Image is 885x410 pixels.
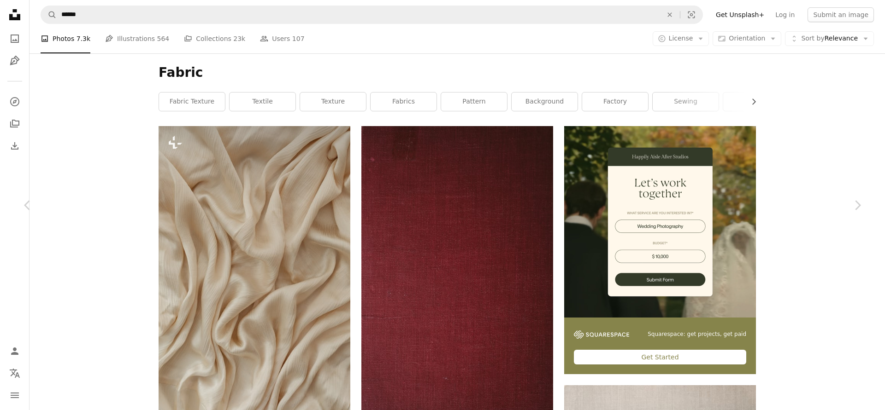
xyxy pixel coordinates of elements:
[574,350,746,364] div: Get Started
[105,24,169,53] a: Illustrations 564
[801,35,824,42] span: Sort by
[6,115,24,133] a: Collections
[6,137,24,155] a: Download History
[680,6,702,23] button: Visual search
[648,330,746,338] span: Squarespace: get projects, get paid
[361,274,553,283] a: a close up of a red book cover
[669,35,693,42] span: License
[770,7,800,22] a: Log in
[292,34,305,44] span: 107
[230,92,295,111] a: textile
[6,52,24,70] a: Illustrations
[300,92,366,111] a: texture
[745,92,756,111] button: scroll list to the right
[233,34,245,44] span: 23k
[260,24,304,53] a: Users 107
[785,31,874,46] button: Sort byRelevance
[41,6,57,23] button: Search Unsplash
[371,92,437,111] a: fabrics
[6,364,24,382] button: Language
[713,31,781,46] button: Orientation
[808,7,874,22] button: Submit an image
[582,92,648,111] a: factory
[6,92,24,111] a: Explore
[653,31,709,46] button: License
[830,161,885,249] a: Next
[660,6,680,23] button: Clear
[723,92,789,111] a: cloth
[801,34,858,43] span: Relevance
[41,6,703,24] form: Find visuals sitewide
[574,330,629,339] img: file-1747939142011-51e5cc87e3c9
[157,34,170,44] span: 564
[6,342,24,360] a: Log in / Sign up
[159,64,756,81] h1: Fabric
[159,265,350,273] a: a close up view of a beige fabric
[653,92,719,111] a: sewing
[710,7,770,22] a: Get Unsplash+
[512,92,578,111] a: background
[564,126,756,374] a: Squarespace: get projects, get paidGet Started
[6,29,24,48] a: Photos
[441,92,507,111] a: pattern
[729,35,765,42] span: Orientation
[159,92,225,111] a: fabric texture
[6,386,24,404] button: Menu
[184,24,245,53] a: Collections 23k
[564,126,756,318] img: file-1747939393036-2c53a76c450aimage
